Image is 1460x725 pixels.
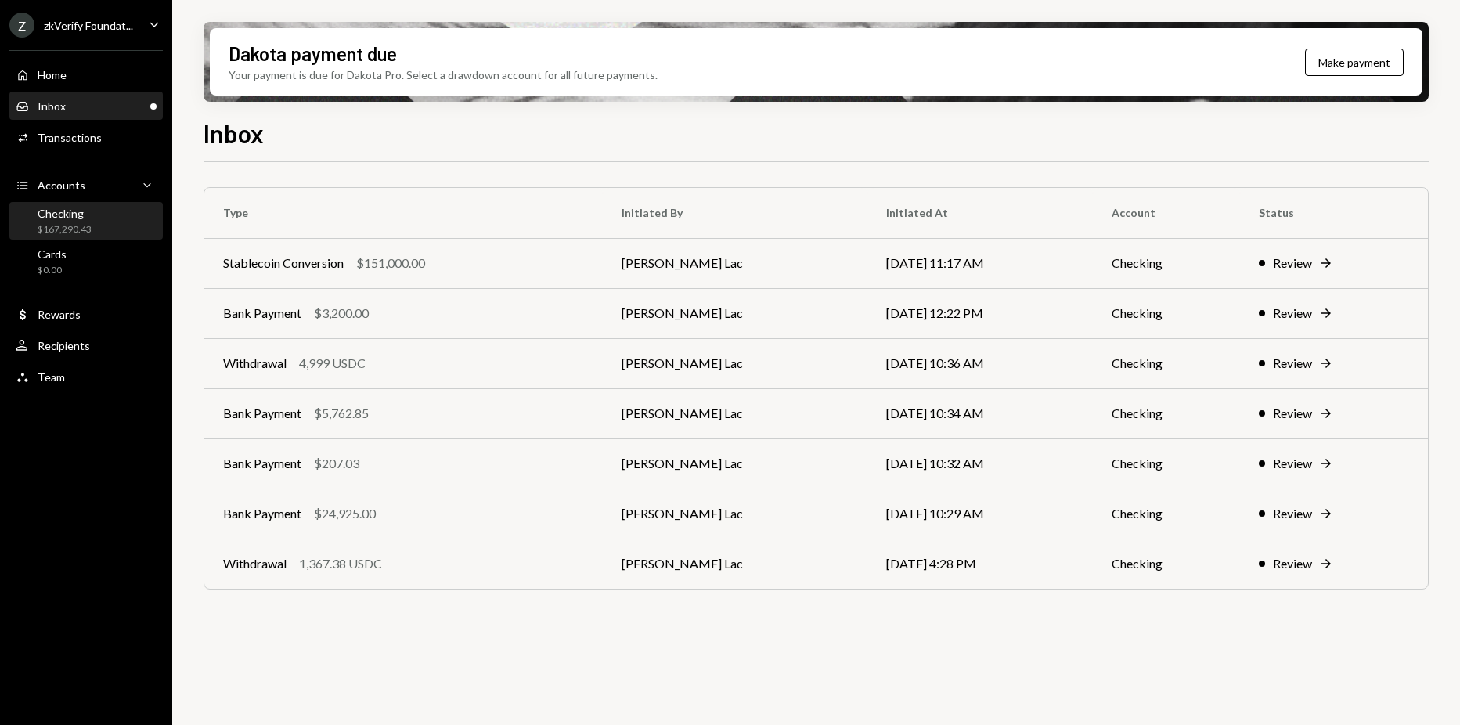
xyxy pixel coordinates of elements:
[1273,454,1312,473] div: Review
[1093,388,1240,438] td: Checking
[223,404,301,423] div: Bank Payment
[603,438,867,489] td: [PERSON_NAME] Lac
[1093,238,1240,288] td: Checking
[38,247,67,261] div: Cards
[223,354,287,373] div: Withdrawal
[299,554,382,573] div: 1,367.38 USDC
[9,60,163,88] a: Home
[204,188,603,238] th: Type
[9,331,163,359] a: Recipients
[38,179,85,192] div: Accounts
[9,202,163,240] a: Checking$167,290.43
[223,554,287,573] div: Withdrawal
[38,308,81,321] div: Rewards
[38,99,66,113] div: Inbox
[1273,404,1312,423] div: Review
[9,243,163,280] a: Cards$0.00
[223,454,301,473] div: Bank Payment
[867,539,1093,589] td: [DATE] 4:28 PM
[356,254,425,272] div: $151,000.00
[38,223,92,236] div: $167,290.43
[603,539,867,589] td: [PERSON_NAME] Lac
[38,339,90,352] div: Recipients
[223,504,301,523] div: Bank Payment
[1305,49,1404,76] button: Make payment
[9,300,163,328] a: Rewards
[299,354,366,373] div: 4,999 USDC
[1093,438,1240,489] td: Checking
[204,117,264,149] h1: Inbox
[603,188,867,238] th: Initiated By
[603,338,867,388] td: [PERSON_NAME] Lac
[44,19,133,32] div: zkVerify Foundat...
[1240,188,1428,238] th: Status
[1093,489,1240,539] td: Checking
[229,67,658,83] div: Your payment is due for Dakota Pro. Select a drawdown account for all future payments.
[314,504,376,523] div: $24,925.00
[1093,338,1240,388] td: Checking
[314,404,369,423] div: $5,762.85
[867,489,1093,539] td: [DATE] 10:29 AM
[867,438,1093,489] td: [DATE] 10:32 AM
[1093,539,1240,589] td: Checking
[867,288,1093,338] td: [DATE] 12:22 PM
[1273,354,1312,373] div: Review
[1273,554,1312,573] div: Review
[9,362,163,391] a: Team
[1093,188,1240,238] th: Account
[223,254,344,272] div: Stablecoin Conversion
[1093,288,1240,338] td: Checking
[38,370,65,384] div: Team
[867,338,1093,388] td: [DATE] 10:36 AM
[38,68,67,81] div: Home
[9,13,34,38] div: Z
[38,264,67,277] div: $0.00
[9,92,163,120] a: Inbox
[38,131,102,144] div: Transactions
[867,238,1093,288] td: [DATE] 11:17 AM
[9,171,163,199] a: Accounts
[223,304,301,323] div: Bank Payment
[867,188,1093,238] th: Initiated At
[1273,304,1312,323] div: Review
[603,489,867,539] td: [PERSON_NAME] Lac
[603,388,867,438] td: [PERSON_NAME] Lac
[603,238,867,288] td: [PERSON_NAME] Lac
[867,388,1093,438] td: [DATE] 10:34 AM
[1273,504,1312,523] div: Review
[9,123,163,151] a: Transactions
[38,207,92,220] div: Checking
[1273,254,1312,272] div: Review
[314,304,369,323] div: $3,200.00
[229,41,397,67] div: Dakota payment due
[314,454,359,473] div: $207.03
[603,288,867,338] td: [PERSON_NAME] Lac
